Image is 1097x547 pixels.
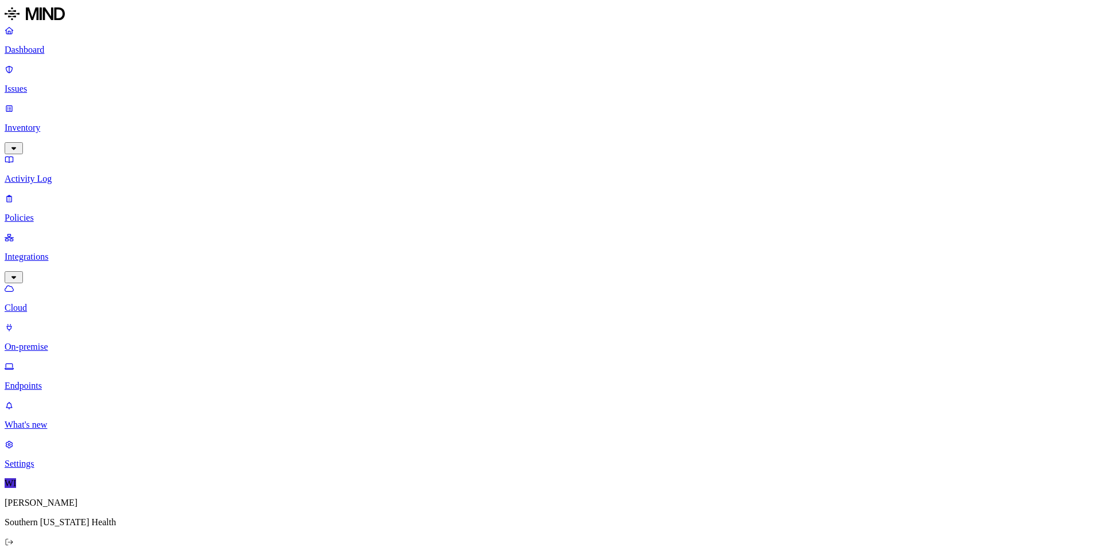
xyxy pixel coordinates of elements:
a: Policies [5,193,1092,223]
a: Dashboard [5,25,1092,55]
p: On-premise [5,342,1092,352]
p: Integrations [5,252,1092,262]
p: Issues [5,84,1092,94]
p: Policies [5,213,1092,223]
a: Integrations [5,232,1092,282]
span: WI [5,478,16,488]
p: Inventory [5,123,1092,133]
a: MIND [5,5,1092,25]
p: Activity Log [5,174,1092,184]
p: Dashboard [5,45,1092,55]
a: Inventory [5,103,1092,153]
p: Endpoints [5,381,1092,391]
img: MIND [5,5,65,23]
a: Cloud [5,283,1092,313]
p: Settings [5,459,1092,469]
p: Southern [US_STATE] Health [5,517,1092,528]
a: Activity Log [5,154,1092,184]
a: Issues [5,64,1092,94]
p: Cloud [5,303,1092,313]
a: Endpoints [5,361,1092,391]
a: On-premise [5,322,1092,352]
a: What's new [5,400,1092,430]
p: What's new [5,420,1092,430]
a: Settings [5,439,1092,469]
